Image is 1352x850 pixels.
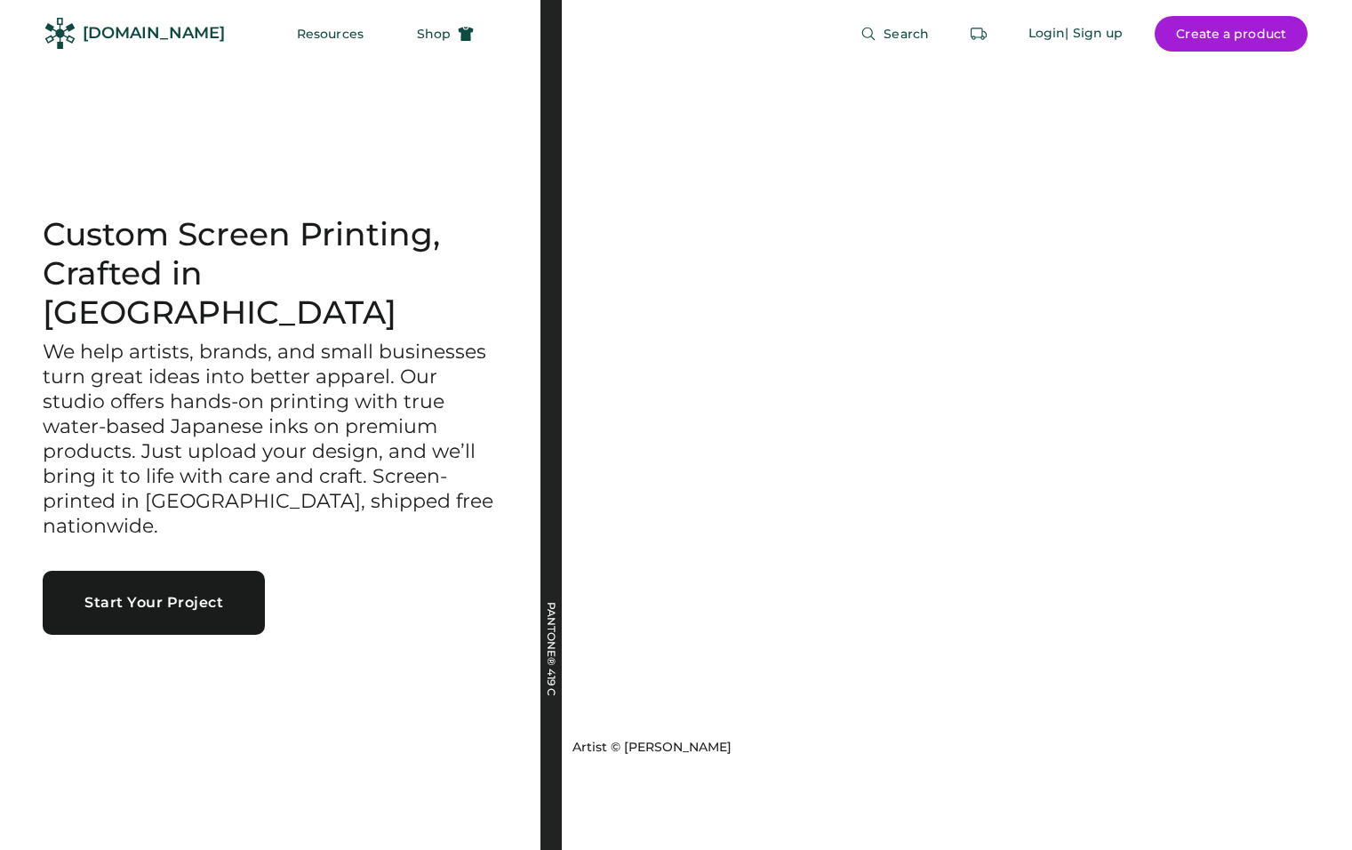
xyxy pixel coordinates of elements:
div: Login [1028,25,1066,43]
button: Start Your Project [43,571,265,635]
div: [DOMAIN_NAME] [83,22,225,44]
button: Create a product [1155,16,1308,52]
button: Resources [276,16,385,52]
span: Search [884,28,929,40]
div: Artist © [PERSON_NAME] [572,739,732,757]
h1: Custom Screen Printing, Crafted in [GEOGRAPHIC_DATA] [43,215,498,333]
button: Shop [396,16,495,52]
img: Rendered Logo - Screens [44,18,76,49]
button: Search [839,16,950,52]
a: Artist © [PERSON_NAME] [565,732,732,757]
div: PANTONE® 419 C [546,602,556,780]
div: | Sign up [1065,25,1123,43]
button: Retrieve an order [961,16,996,52]
h3: We help artists, brands, and small businesses turn great ideas into better apparel. Our studio of... [43,340,498,539]
span: Shop [417,28,451,40]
